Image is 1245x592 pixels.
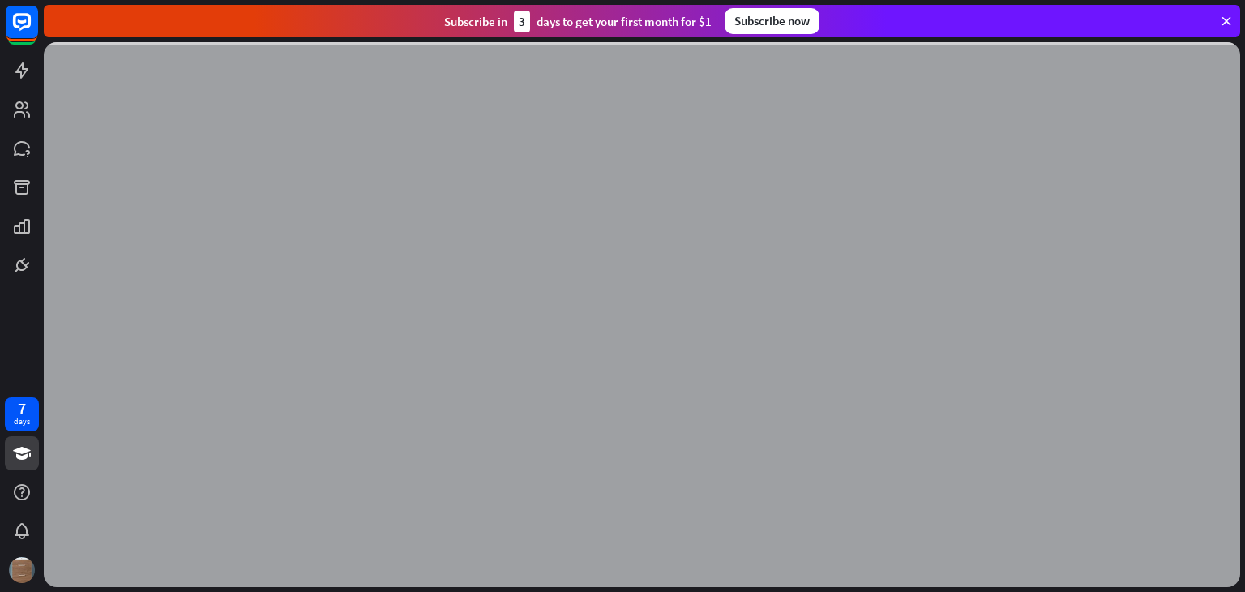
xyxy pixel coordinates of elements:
div: 7 [18,401,26,416]
div: 3 [514,11,530,32]
div: days [14,416,30,427]
a: 7 days [5,397,39,431]
div: Subscribe in days to get your first month for $1 [444,11,712,32]
div: Subscribe now [725,8,819,34]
